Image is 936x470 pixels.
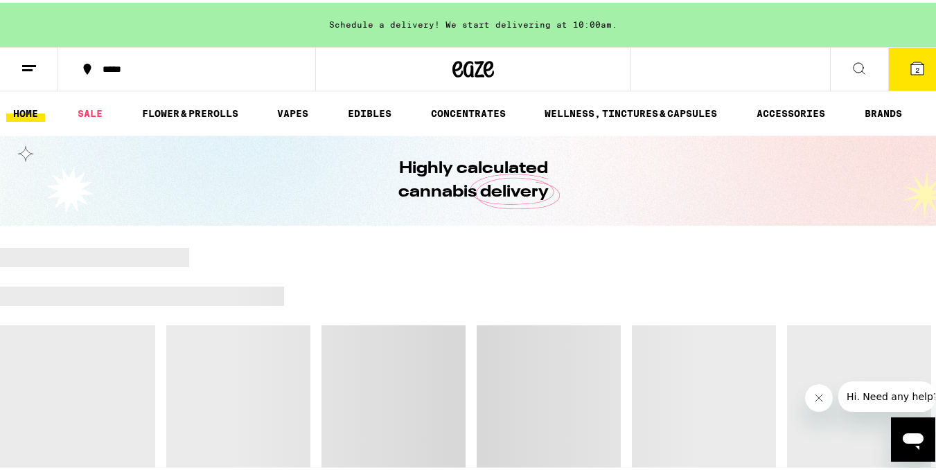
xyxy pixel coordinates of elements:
img: 81f27c5c-57f6-44aa-9514-2feda04d171f.png [500,118,515,133]
span: Hi. Need any help? [8,10,100,21]
iframe: Close message [805,381,833,409]
img: star.png [52,109,67,123]
div: Refer a friend with [PERSON_NAME] [65,78,233,113]
div: Give $30, Get $40! [63,44,321,79]
a: EDIBLES [341,102,398,119]
a: SALE [71,102,109,119]
button: Redirect to URL [361,50,538,93]
span: 2 [915,63,919,71]
h1: Highly calculated cannabis delivery [359,154,588,201]
iframe: Button to launch messaging window [891,415,935,459]
a: WELLNESS, TINCTURES & CAPSULES [538,102,724,119]
a: HOME [6,102,45,119]
a: CONCENTRATES [424,102,513,119]
a: ACCESSORIES [750,102,832,119]
img: Vector.png [505,1,579,55]
a: BRANDS [858,102,909,119]
iframe: Message from company [838,379,935,409]
a: FLOWER & PREROLLS [135,102,245,119]
a: VAPES [270,102,315,119]
img: smile_yellow.png [7,17,48,57]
